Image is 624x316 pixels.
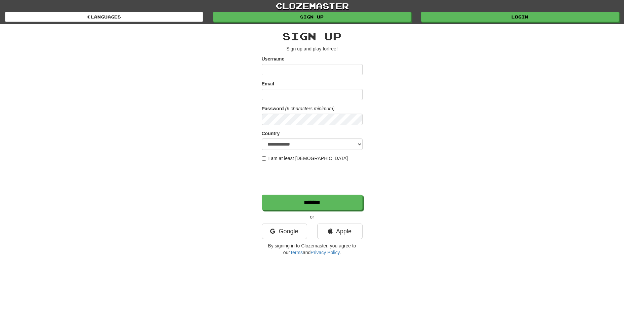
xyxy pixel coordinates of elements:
[262,55,285,62] label: Username
[310,250,339,255] a: Privacy Policy
[262,165,364,191] iframe: reCAPTCHA
[262,80,274,87] label: Email
[262,45,363,52] p: Sign up and play for !
[262,130,280,137] label: Country
[328,46,336,51] u: free
[213,12,411,22] a: Sign up
[262,242,363,256] p: By signing in to Clozemaster, you agree to our and .
[262,155,348,162] label: I am at least [DEMOGRAPHIC_DATA]
[262,224,307,239] a: Google
[421,12,619,22] a: Login
[317,224,363,239] a: Apple
[262,213,363,220] p: or
[262,156,266,161] input: I am at least [DEMOGRAPHIC_DATA]
[262,105,284,112] label: Password
[290,250,303,255] a: Terms
[5,12,203,22] a: Languages
[285,106,335,111] em: (6 characters minimum)
[262,31,363,42] h2: Sign up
